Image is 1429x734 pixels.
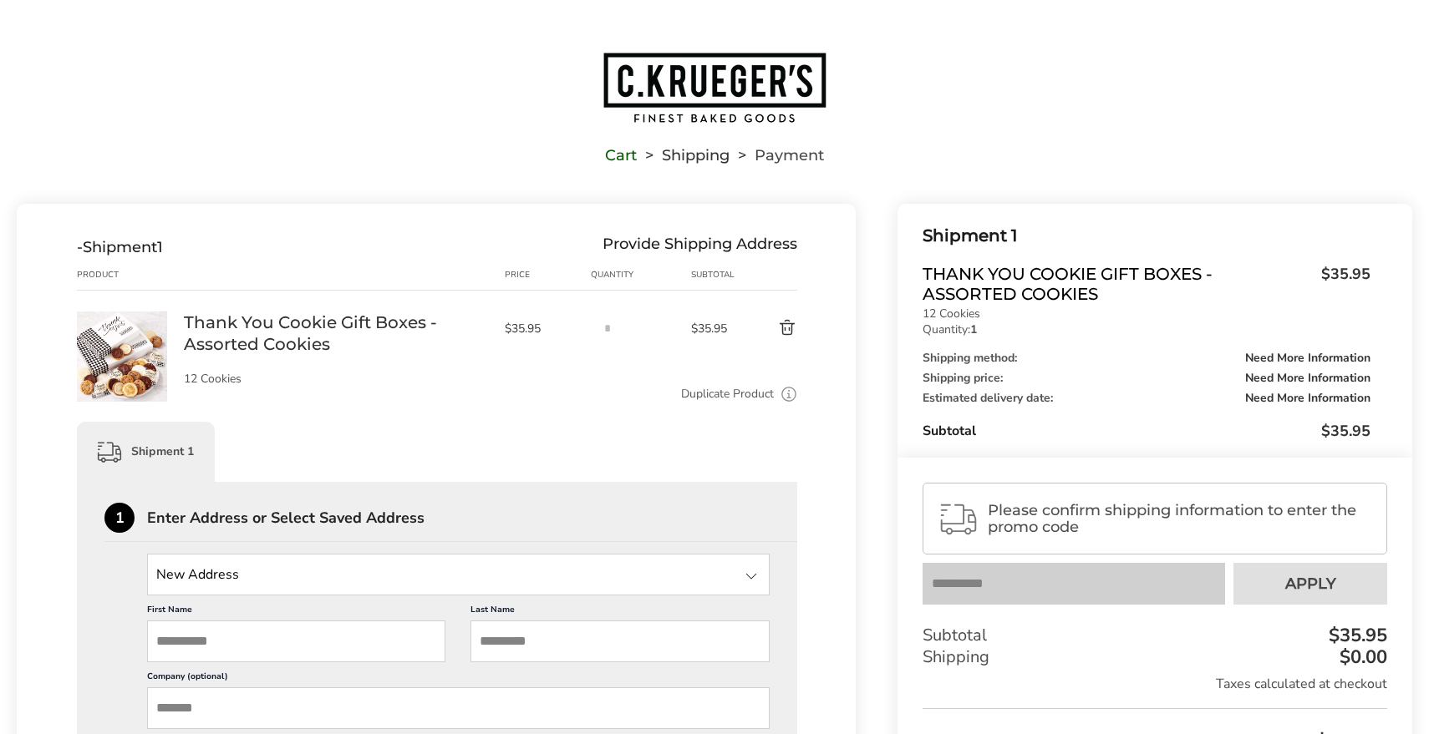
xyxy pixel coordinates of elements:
[923,646,1387,668] div: Shipping
[755,149,824,161] span: Payment
[77,268,184,281] div: Product
[184,311,488,355] a: Thank You Cookie Gift Boxes - Assorted Cookies
[739,318,796,338] button: Delete product
[1233,563,1387,605] button: Apply
[1335,648,1387,666] div: $0.00
[923,421,1371,441] div: Subtotal
[923,308,1371,320] p: 12 Cookies
[923,264,1371,304] a: Thank You Cookie Gift Boxes - Assorted Cookies$35.95
[1313,264,1371,300] span: $35.95
[691,268,739,281] div: Subtotal
[104,503,135,533] div: 1
[147,554,770,595] input: State
[505,321,582,337] span: $35.95
[602,51,827,124] img: C.KRUEGER'S
[1321,421,1371,441] span: $35.95
[77,238,83,256] span: -
[591,268,691,281] div: Quantity
[591,311,624,345] input: Quantity input
[923,264,1313,304] span: Thank You Cookie Gift Boxes - Assorted Cookies
[923,222,1371,250] div: Shipment 1
[923,324,1371,336] p: Quantity:
[147,687,770,729] input: Company
[923,352,1371,364] div: Shipping method:
[77,311,167,327] a: Thank You Cookie Gift Boxes - Assorted Cookies
[988,502,1372,535] span: Please confirm shipping information to enter the promo code
[147,510,797,525] div: Enter Address or Select Saved Address
[603,238,797,256] div: Provide Shipping Address
[923,372,1371,384] div: Shipping price:
[1285,576,1336,591] span: Apply
[923,392,1371,404] div: Estimated delivery date:
[923,625,1387,646] div: Subtotal
[605,149,637,161] a: Cart
[1245,352,1371,364] span: Need More Information
[157,238,163,256] span: 1
[77,311,167,402] img: Thank You Cookie Gift Boxes - Assorted Cookies
[17,51,1412,124] a: Go to home page
[184,373,488,385] p: 12 Cookies
[923,675,1387,693] div: Taxes calculated at checkout
[147,620,445,662] input: First Name
[1325,626,1387,645] div: $35.95
[147,604,445,620] label: First Name
[970,321,977,337] strong: 1
[681,385,774,403] a: Duplicate Product
[505,268,591,281] div: Price
[1245,372,1371,384] span: Need More Information
[691,321,739,337] span: $35.95
[77,238,163,256] div: Shipment
[1245,392,1371,404] span: Need More Information
[147,671,770,687] label: Company (optional)
[77,422,215,482] div: Shipment 1
[637,149,730,161] li: Shipping
[470,604,769,620] label: Last Name
[470,620,769,662] input: Last Name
